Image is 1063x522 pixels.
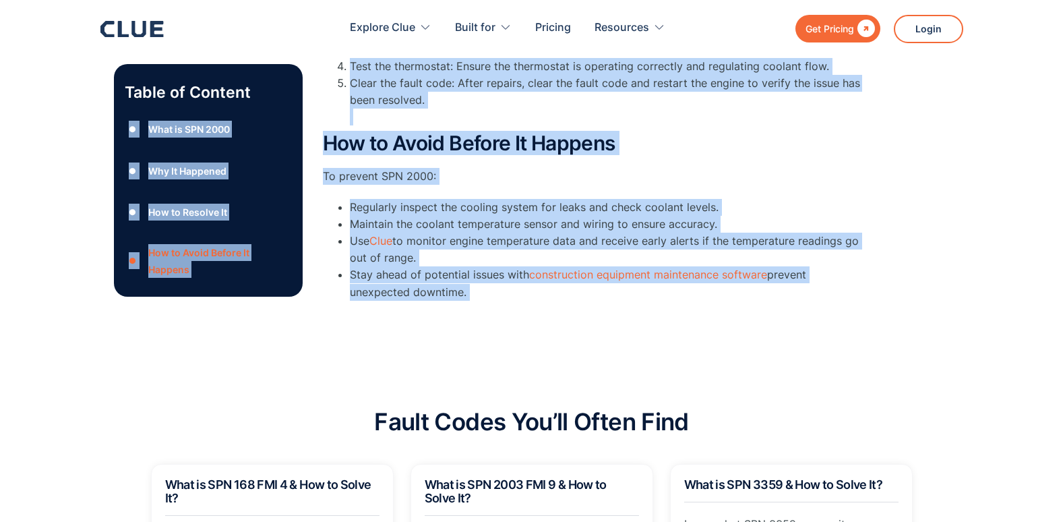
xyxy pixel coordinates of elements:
[125,202,141,223] div: ●
[148,204,227,221] div: How to Resolve It
[125,161,141,181] div: ●
[806,20,854,37] div: Get Pricing
[125,202,292,223] a: ●How to Resolve It
[595,7,665,49] div: Resources
[425,478,639,505] h2: What is SPN 2003 FMI 9 & How to Solve It?
[350,216,862,233] li: Maintain the coolant temperature sensor and wiring to ensure accuracy.
[854,20,875,37] div: 
[323,168,862,185] p: To prevent SPN 2000:
[350,266,862,300] li: Stay ahead of potential issues with prevent unexpected downtime.
[125,82,292,103] p: Table of Content
[323,132,862,154] h2: How to Avoid Before It Happens
[350,75,862,126] li: Clear the fault code: After repairs, clear the fault code and restart the engine to verify the is...
[894,15,963,43] a: Login
[148,163,226,179] div: Why It Happened
[350,7,431,49] div: Explore Clue
[148,121,230,138] div: What is SPN 2000
[125,161,292,181] a: ●Why It Happened
[595,7,649,49] div: Resources
[455,7,512,49] div: Built for
[795,15,880,42] a: Get Pricing
[125,119,292,140] a: ●What is SPN 2000
[125,244,292,278] a: ●How to Avoid Before It Happens
[125,119,141,140] div: ●
[350,7,415,49] div: Explore Clue
[684,478,899,492] h2: What is SPN 3359 & How to Solve It?
[529,268,767,281] a: construction equipment maintenance software
[148,244,291,278] div: How to Avoid Before It Happens
[125,251,141,271] div: ●
[350,58,862,75] li: Test the thermostat: Ensure the thermostat is operating correctly and regulating coolant flow.
[350,199,862,216] li: Regularly inspect the cooling system for leaks and check coolant levels.
[369,234,392,248] a: Clue
[455,7,495,49] div: Built for
[350,233,862,266] li: Use to monitor engine temperature data and receive early alerts if the temperature readings go ou...
[535,7,571,49] a: Pricing
[165,478,379,505] h2: What is SPN 168 FMI 4 & How to Solve It?
[374,409,688,435] h2: Fault Codes You’ll Often Find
